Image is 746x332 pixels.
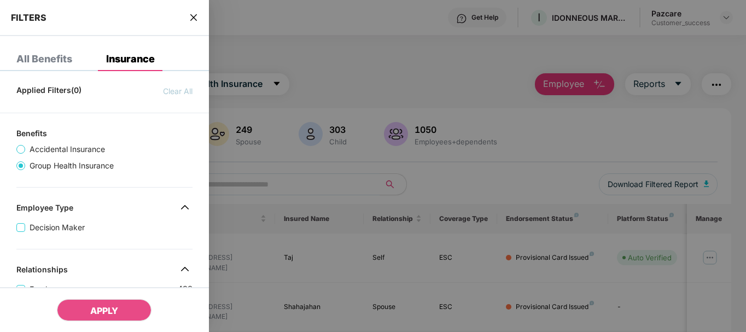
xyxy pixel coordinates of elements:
[16,54,72,65] div: All Benefits
[57,299,151,321] button: APPLY
[16,85,81,97] span: Applied Filters(0)
[16,265,68,278] div: Relationships
[25,160,118,172] span: Group Health Insurance
[90,305,118,316] span: APPLY
[25,283,69,295] span: Employee
[178,283,193,295] span: 498
[106,54,155,65] div: Insurance
[25,222,89,234] span: Decision Maker
[16,203,73,216] div: Employee Type
[163,85,193,97] span: Clear All
[176,199,194,216] img: svg+xml;base64,PHN2ZyB4bWxucz0iaHR0cDovL3d3dy53My5vcmcvMjAwMC9zdmciIHdpZHRoPSIzMiIgaGVpZ2h0PSIzMi...
[25,143,109,155] span: Accidental Insurance
[11,12,46,23] span: FILTERS
[189,12,198,23] span: close
[176,260,194,278] img: svg+xml;base64,PHN2ZyB4bWxucz0iaHR0cDovL3d3dy53My5vcmcvMjAwMC9zdmciIHdpZHRoPSIzMiIgaGVpZ2h0PSIzMi...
